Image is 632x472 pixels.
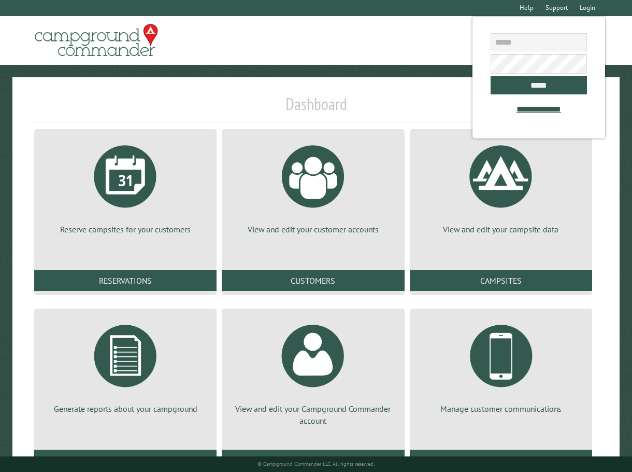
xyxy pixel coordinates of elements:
[32,94,600,122] h1: Dashboard
[422,317,580,414] a: Manage customer communications
[234,224,392,235] p: View and edit your customer accounts
[47,317,204,414] a: Generate reports about your campground
[34,450,217,470] a: Reports
[422,137,580,235] a: View and edit your campsite data
[47,224,204,235] p: Reserve campsites for your customers
[47,137,204,235] a: Reserve campsites for your customers
[422,403,580,414] p: Manage customer communications
[222,270,404,291] a: Customers
[47,403,204,414] p: Generate reports about your campground
[34,270,217,291] a: Reservations
[234,137,392,235] a: View and edit your customer accounts
[234,317,392,426] a: View and edit your Campground Commander account
[222,450,404,470] a: Account
[32,20,161,61] img: Campground Commander
[234,403,392,426] p: View and edit your Campground Commander account
[410,270,592,291] a: Campsites
[422,224,580,235] p: View and edit your campsite data
[257,461,375,467] small: © Campground Commander LLC. All rights reserved.
[410,450,592,470] a: Communications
